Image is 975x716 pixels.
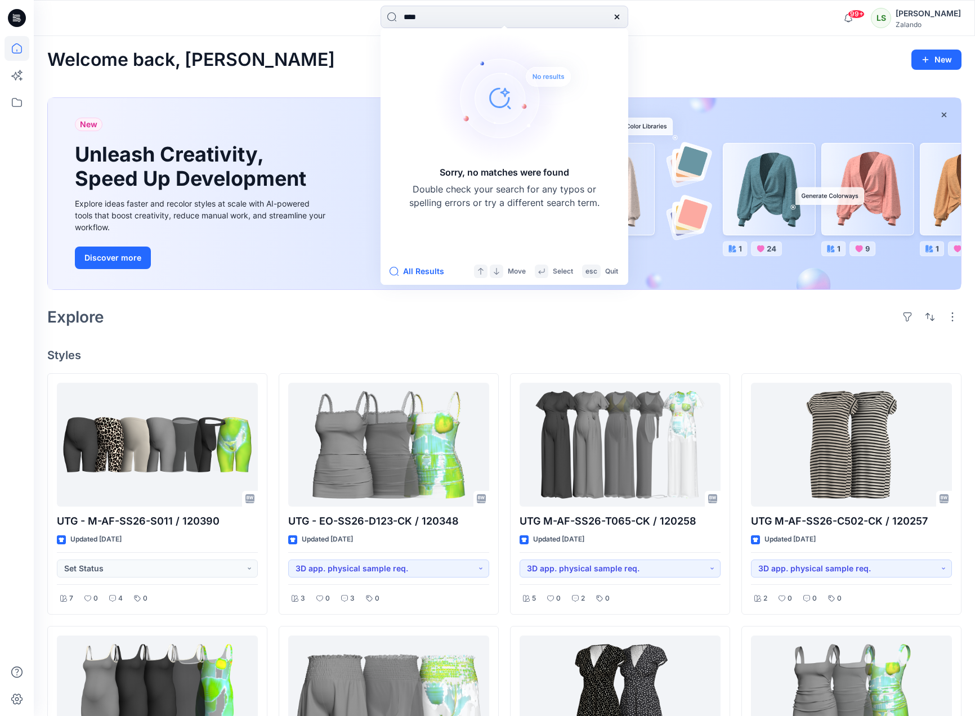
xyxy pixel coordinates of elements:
p: Updated [DATE] [70,534,122,545]
p: 0 [837,593,842,605]
div: Zalando [896,20,961,29]
div: [PERSON_NAME] [896,7,961,20]
p: 0 [556,593,561,605]
p: 5 [532,593,536,605]
a: UTG M-AF-SS26-T065-CK / 120258 [520,383,721,507]
p: 2 [581,593,585,605]
a: UTG M-AF-SS26-C502-CK / 120257 [751,383,952,507]
img: Sorry, no matches were found [435,30,592,165]
button: All Results [390,265,451,278]
p: UTG - M-AF-SS26-S011 / 120390 [57,513,258,529]
p: 7 [69,593,73,605]
p: Updated [DATE] [302,534,353,545]
h2: Explore [47,308,104,326]
div: Explore ideas faster and recolor styles at scale with AI-powered tools that boost creativity, red... [75,198,328,233]
p: 3 [350,593,355,605]
a: Discover more [75,247,328,269]
p: 0 [375,593,379,605]
p: 3 [301,593,305,605]
h4: Styles [47,348,961,362]
p: 2 [763,593,767,605]
p: 0 [143,593,147,605]
h2: Welcome back, [PERSON_NAME] [47,50,335,70]
a: UTG - EO-SS26-D123-CK / 120348 [288,383,489,507]
span: New [80,118,97,131]
button: New [911,50,961,70]
p: 0 [93,593,98,605]
p: Updated [DATE] [533,534,584,545]
p: Double check your search for any typos or spelling errors or try a different search term. [409,182,600,209]
p: Move [508,266,526,278]
p: 0 [812,593,817,605]
p: Updated [DATE] [764,534,816,545]
button: Discover more [75,247,151,269]
h5: Sorry, no matches were found [440,165,569,179]
p: 0 [325,593,330,605]
a: UTG - M-AF-SS26-S011 / 120390 [57,383,258,507]
p: 0 [788,593,792,605]
p: UTG - EO-SS26-D123-CK / 120348 [288,513,489,529]
p: Quit [605,266,618,278]
h1: Unleash Creativity, Speed Up Development [75,142,311,191]
p: UTG M-AF-SS26-C502-CK / 120257 [751,513,952,529]
p: esc [585,266,597,278]
p: 0 [605,593,610,605]
p: UTG M-AF-SS26-T065-CK / 120258 [520,513,721,529]
span: 99+ [848,10,865,19]
p: 4 [118,593,123,605]
div: LS [871,8,891,28]
p: Select [553,266,573,278]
